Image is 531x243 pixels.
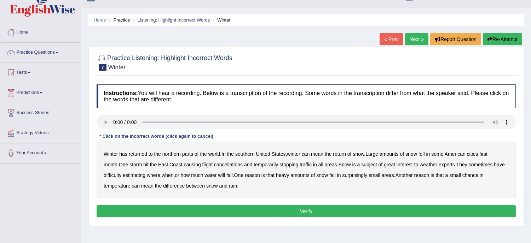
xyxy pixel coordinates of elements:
a: Tests [0,63,81,81]
a: Listening: Highlight Incorrect Words [137,17,210,23]
b: is [261,172,265,178]
b: of [379,162,383,167]
a: Home [94,17,106,23]
b: interest [397,162,413,167]
b: of [195,151,199,157]
b: estimating [123,172,145,178]
b: temperature [104,183,130,189]
b: that [266,172,275,178]
b: in [480,172,484,178]
b: chance [462,172,478,178]
b: In [221,151,226,157]
b: temporarily [254,162,278,167]
b: in [313,162,317,167]
b: difficulty [104,172,121,178]
b: snow [353,151,364,157]
b: the [325,151,331,157]
a: « Prev [380,33,403,45]
b: small [369,172,380,178]
button: Report Question [430,33,481,45]
b: world [208,151,220,157]
b: the [154,151,161,157]
b: United [256,151,270,157]
b: snow [206,183,218,189]
b: the [200,151,207,157]
b: and [219,183,227,189]
small: Winter [108,64,126,71]
b: difference [163,183,185,189]
a: Strategy Videos [0,123,81,141]
b: has [119,151,127,157]
span: 7 [99,64,106,71]
b: snow [405,151,417,157]
li: Practice [107,17,130,23]
b: small [449,172,461,178]
b: subject [361,162,377,167]
a: Next » [405,33,428,45]
a: Predictions [0,83,81,101]
b: reason [245,172,260,178]
b: Coast [169,162,183,167]
b: stopping [279,162,298,167]
button: Verify [97,205,516,217]
b: Instructions: [104,90,138,96]
b: fall [329,172,336,178]
b: can [132,183,140,189]
b: first [480,151,488,157]
b: the [155,183,162,189]
h2: Practice Listening: Highlight Incorrect Words [97,53,232,71]
b: Large [365,151,378,157]
b: Snow [339,162,351,167]
b: when [162,172,173,178]
b: will [218,172,225,178]
b: of [347,151,352,157]
b: American [445,151,466,157]
b: all [318,162,323,167]
b: One [234,172,243,178]
b: how [181,172,190,178]
b: rain [229,183,237,189]
b: returned [129,151,147,157]
b: traffic [300,162,312,167]
b: One [119,162,128,167]
b: mean [141,183,154,189]
b: have [494,162,504,167]
b: in [337,172,341,178]
b: cancellations [214,162,243,167]
b: of [400,151,404,157]
b: Another [396,172,413,178]
b: weather [420,162,437,167]
b: to [149,151,153,157]
b: areas [325,162,337,167]
b: heavy [276,172,289,178]
b: can [302,151,310,157]
b: and [244,162,252,167]
b: amounts [290,172,310,178]
b: storm [129,162,142,167]
button: Re-Attempt [483,33,522,45]
b: flight [202,162,213,167]
h4: You will hear a recording. Below is a transcription of the recording. Some words in the transcrip... [97,84,516,108]
b: return [333,151,346,157]
b: fall [226,172,233,178]
b: a [445,172,448,178]
b: mean [311,151,323,157]
b: East [158,162,168,167]
a: Practice Questions [0,43,81,60]
b: causing [184,162,201,167]
b: the [227,151,234,157]
b: parts [182,151,193,157]
b: water [204,172,217,178]
b: a [357,162,360,167]
b: is [352,162,356,167]
b: some [431,151,443,157]
b: winter [287,151,300,157]
b: or [175,172,179,178]
b: amounts [380,151,399,157]
b: southern [235,151,254,157]
b: surprisingly [342,172,368,178]
b: that [435,172,444,178]
b: much [191,172,203,178]
b: the [150,162,157,167]
b: in [426,151,430,157]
